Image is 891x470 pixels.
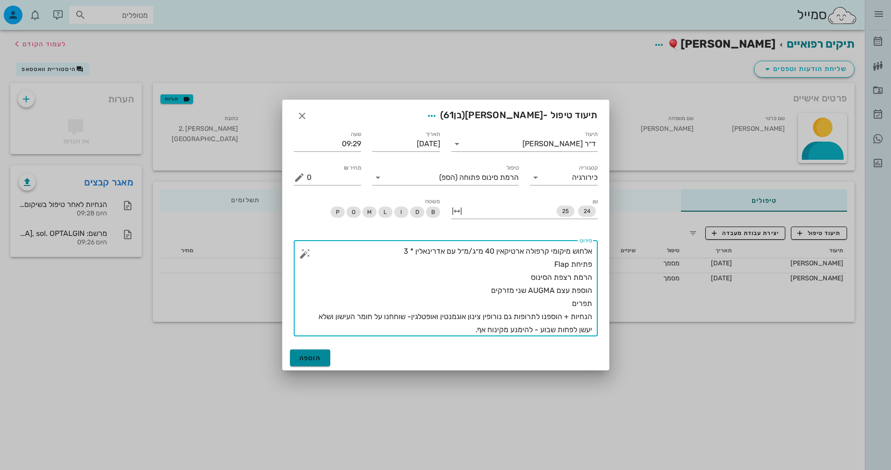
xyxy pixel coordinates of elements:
label: טיפול [507,164,519,171]
span: [PERSON_NAME] [465,109,543,121]
span: הרמת סינוס פתוחה [459,173,519,182]
span: הוספה [299,354,321,362]
div: תיעודד״ר [PERSON_NAME] [451,136,598,151]
span: 24 [584,206,590,217]
button: מחיר ₪ appended action [294,172,305,183]
span: תיעוד טיפול - [423,107,598,124]
span: B [431,207,435,218]
label: שן [592,198,597,205]
label: מחיר ₪ [344,164,362,171]
span: O [351,207,355,218]
label: פירוט [580,237,592,244]
label: שעה [351,131,362,138]
span: משטח [425,198,440,205]
span: L [384,207,387,218]
div: ד״ר [PERSON_NAME] [522,140,596,148]
label: קטגוריה [579,164,598,171]
button: הוספה [290,349,331,366]
label: תאריך [425,131,440,138]
span: (בן ) [440,109,465,121]
span: M [367,207,371,218]
span: P [335,207,339,218]
span: 25 [562,206,569,217]
label: תיעוד [585,131,598,138]
span: D [415,207,419,218]
span: 61 [443,109,454,121]
span: I [400,207,402,218]
span: (הספ) [439,173,457,182]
